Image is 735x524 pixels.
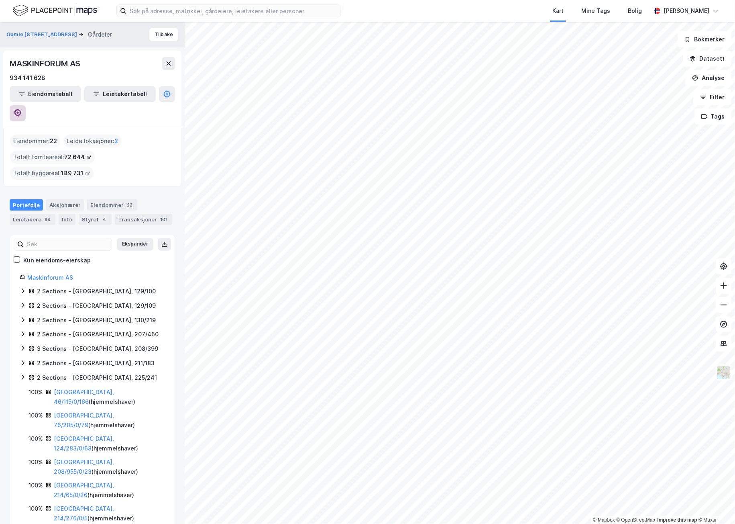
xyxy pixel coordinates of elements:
button: Filter [693,89,732,105]
div: MASKINFORUM AS [10,57,82,70]
a: Maskinforum AS [27,274,73,281]
img: logo.f888ab2527a4732fd821a326f86c7f29.svg [13,4,97,18]
div: 100% [29,411,43,420]
div: 2 Sections - [GEOGRAPHIC_DATA], 130/219 [37,315,156,325]
span: 72 644 ㎡ [64,152,92,162]
div: Eiendommer : [10,135,60,147]
div: ( hjemmelshaver ) [54,411,165,430]
a: Improve this map [658,517,697,523]
div: Eiendommer [87,199,137,211]
button: Leietakertabell [84,86,156,102]
div: Transaksjoner [115,214,172,225]
input: Søk [24,238,112,250]
button: Tilbake [149,28,178,41]
div: Mine Tags [581,6,610,16]
div: 100% [29,481,43,490]
iframe: Chat Widget [695,485,735,524]
input: Søk på adresse, matrikkel, gårdeiere, leietakere eller personer [126,5,341,17]
div: Leide lokasjoner : [63,135,121,147]
div: Aksjonærer [46,199,84,211]
button: Analyse [685,70,732,86]
a: Mapbox [593,517,615,523]
div: 100% [29,504,43,514]
a: [GEOGRAPHIC_DATA], 214/276/0/5 [54,505,114,522]
div: ( hjemmelshaver ) [54,457,165,477]
div: ( hjemmelshaver ) [54,434,165,453]
div: 2 Sections - [GEOGRAPHIC_DATA], 129/100 [37,287,156,296]
div: [PERSON_NAME] [664,6,709,16]
button: Tags [694,108,732,125]
div: Kontrollprogram for chat [695,485,735,524]
div: Totalt tomteareal : [10,151,95,164]
div: 100% [29,387,43,397]
div: ( hjemmelshaver ) [54,387,165,407]
button: Gamle [STREET_ADDRESS] [6,31,79,39]
div: 100% [29,434,43,444]
button: Ekspander [117,238,153,251]
a: [GEOGRAPHIC_DATA], 214/65/0/26 [54,482,114,498]
button: Eiendomstabell [10,86,81,102]
span: 189 731 ㎡ [61,168,90,178]
a: [GEOGRAPHIC_DATA], 46/115/0/166 [54,389,114,405]
div: 2 Sections - [GEOGRAPHIC_DATA], 129/109 [37,301,156,311]
div: 22 [125,201,134,209]
div: Portefølje [10,199,43,211]
span: 22 [50,136,57,146]
img: Z [716,365,731,380]
div: Info [59,214,75,225]
div: 934 141 628 [10,73,45,83]
a: [GEOGRAPHIC_DATA], 124/283/0/68 [54,435,114,452]
div: Kart [552,6,564,16]
div: 4 [100,215,108,223]
div: Totalt byggareal : [10,167,94,180]
a: [GEOGRAPHIC_DATA], 76/285/0/79 [54,412,114,428]
div: 2 Sections - [GEOGRAPHIC_DATA], 211/183 [37,358,155,368]
div: ( hjemmelshaver ) [54,481,165,500]
div: Styret [79,214,112,225]
div: Bolig [628,6,642,16]
div: Leietakere [10,214,55,225]
div: 89 [43,215,52,223]
div: 3 Sections - [GEOGRAPHIC_DATA], 208/399 [37,344,158,354]
button: Bokmerker [678,31,732,47]
div: 100% [29,457,43,467]
div: Gårdeier [88,30,112,39]
div: 2 Sections - [GEOGRAPHIC_DATA], 207/460 [37,330,159,339]
div: ( hjemmelshaver ) [54,504,165,523]
button: Datasett [683,51,732,67]
div: 2 Sections - [GEOGRAPHIC_DATA], 225/241 [37,373,157,383]
div: 101 [159,215,169,223]
a: [GEOGRAPHIC_DATA], 208/955/0/23 [54,458,114,475]
a: OpenStreetMap [617,517,656,523]
div: Kun eiendoms-eierskap [23,256,91,265]
span: 2 [114,136,118,146]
